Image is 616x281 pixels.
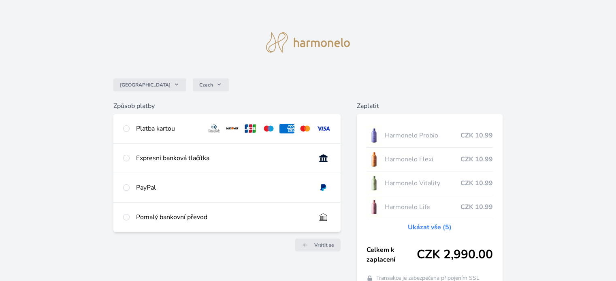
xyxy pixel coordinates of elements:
span: [GEOGRAPHIC_DATA] [120,82,171,88]
a: Vrátit se [295,239,341,251]
img: CLEAN_FLEXI_se_stinem_x-hi_(1)-lo.jpg [367,149,382,169]
img: CLEAN_LIFE_se_stinem_x-lo.jpg [367,197,382,217]
img: maestro.svg [261,124,276,133]
div: PayPal [136,183,309,192]
img: mc.svg [298,124,313,133]
img: bankTransfer_IBAN.svg [316,212,331,222]
div: Platba kartou [136,124,200,133]
img: onlineBanking_CZ.svg [316,153,331,163]
span: Harmonelo Probio [385,131,460,140]
a: Ukázat vše (5) [408,222,452,232]
h6: Zaplatit [357,101,503,111]
span: CZK 10.99 [460,202,493,212]
span: CZK 10.99 [460,178,493,188]
img: diners.svg [207,124,222,133]
img: paypal.svg [316,183,331,192]
span: Harmonelo Vitality [385,178,460,188]
img: discover.svg [225,124,240,133]
div: Pomalý bankovní převod [136,212,309,222]
span: CZK 10.99 [460,131,493,140]
span: Celkem k zaplacení [367,245,417,264]
img: visa.svg [316,124,331,133]
div: Expresní banková tlačítka [136,153,309,163]
span: Vrátit se [314,242,334,248]
span: Czech [199,82,213,88]
img: amex.svg [279,124,294,133]
img: CLEAN_VITALITY_se_stinem_x-lo.jpg [367,173,382,193]
span: Harmonelo Flexi [385,154,460,164]
img: jcb.svg [243,124,258,133]
span: Harmonelo Life [385,202,460,212]
span: CZK 2,990.00 [417,247,493,262]
img: logo.svg [266,32,350,53]
img: CLEAN_PROBIO_se_stinem_x-lo.jpg [367,125,382,146]
button: Czech [193,78,229,91]
span: CZK 10.99 [460,154,493,164]
button: [GEOGRAPHIC_DATA] [113,78,186,91]
h6: Způsob platby [113,101,340,111]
